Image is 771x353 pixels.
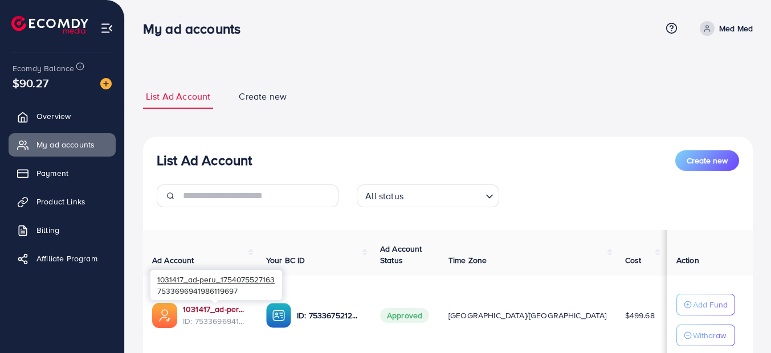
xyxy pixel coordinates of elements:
a: Affiliate Program [9,247,116,270]
span: Affiliate Program [36,253,97,264]
p: Med Med [719,22,753,35]
p: Withdraw [693,329,726,342]
span: Ecomdy Balance [13,63,74,74]
button: Create new [675,150,739,171]
span: [GEOGRAPHIC_DATA]/[GEOGRAPHIC_DATA] [448,310,607,321]
img: ic-ba-acc.ded83a64.svg [266,303,291,328]
h3: List Ad Account [157,152,252,169]
iframe: Chat [723,302,762,344]
span: Create new [239,90,287,103]
a: Med Med [695,21,753,36]
span: Product Links [36,196,85,207]
span: Ad Account [152,255,194,266]
a: Payment [9,162,116,184]
h3: My ad accounts [143,20,250,37]
input: Search for option [407,186,481,204]
p: Add Fund [693,298,728,311]
img: logo [11,16,88,34]
p: ID: 7533675212378963985 [297,309,362,322]
a: 1031417_ad-peru_1754075527163 [183,303,248,315]
span: Create new [687,155,728,166]
span: Time Zone [448,255,487,266]
span: Approved [380,308,429,323]
span: Cost [625,255,642,266]
span: Payment [36,167,68,179]
span: ID: 7533696941986119697 [183,315,248,327]
span: 1031417_ad-peru_1754075527163 [157,274,275,285]
a: Billing [9,219,116,241]
span: $90.27 [13,75,48,91]
span: List Ad Account [146,90,210,103]
span: All status [363,188,406,204]
a: My ad accounts [9,133,116,156]
span: Billing [36,224,59,236]
span: Action [676,255,699,266]
span: Your BC ID [266,255,305,266]
div: 7533696941986119697 [150,270,282,300]
span: Ad Account Status [380,243,422,266]
span: $499.68 [625,310,655,321]
img: image [100,78,112,89]
a: Product Links [9,190,116,213]
a: Overview [9,105,116,128]
img: menu [100,22,113,35]
span: My ad accounts [36,139,95,150]
button: Add Fund [676,294,735,315]
img: ic-ads-acc.e4c84228.svg [152,303,177,328]
span: Overview [36,110,71,122]
button: Withdraw [676,325,735,346]
div: Search for option [357,184,499,207]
